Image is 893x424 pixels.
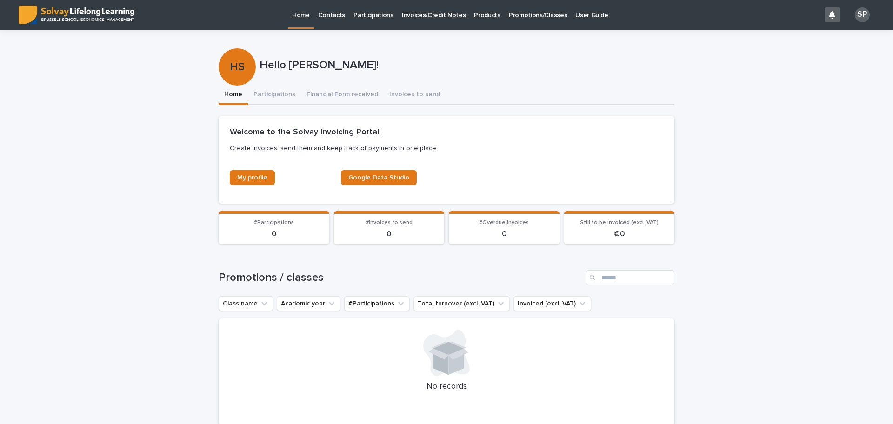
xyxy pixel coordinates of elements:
button: #Participations [344,296,410,311]
div: SP [855,7,870,22]
p: 0 [454,230,554,238]
button: Financial Form received [301,86,384,105]
p: No records [230,382,663,392]
span: #Participations [254,220,294,225]
button: Class name [219,296,273,311]
a: My profile [230,170,275,185]
span: Google Data Studio [348,174,409,181]
span: #Overdue invoices [479,220,529,225]
p: 0 [224,230,324,238]
span: Still to be invoiced (excl. VAT) [580,220,659,225]
p: Create invoices, send them and keep track of payments in one place. [230,144,660,152]
input: Search [586,270,674,285]
span: My profile [237,174,267,181]
p: 0 [340,230,439,238]
h2: Welcome to the Solvay Invoicing Portal! [230,127,381,138]
button: Total turnover (excl. VAT) [413,296,510,311]
a: Google Data Studio [341,170,417,185]
span: #Invoices to send [366,220,413,225]
button: Home [219,86,248,105]
p: Hello [PERSON_NAME]! [260,59,671,72]
img: ED0IkcNQHGZZMpCVrDht [19,6,134,24]
button: Academic year [277,296,340,311]
p: € 0 [570,230,669,238]
button: Invoices to send [384,86,446,105]
button: Invoiced (excl. VAT) [513,296,591,311]
h1: Promotions / classes [219,271,582,285]
div: HS [219,23,256,74]
button: Participations [248,86,301,105]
